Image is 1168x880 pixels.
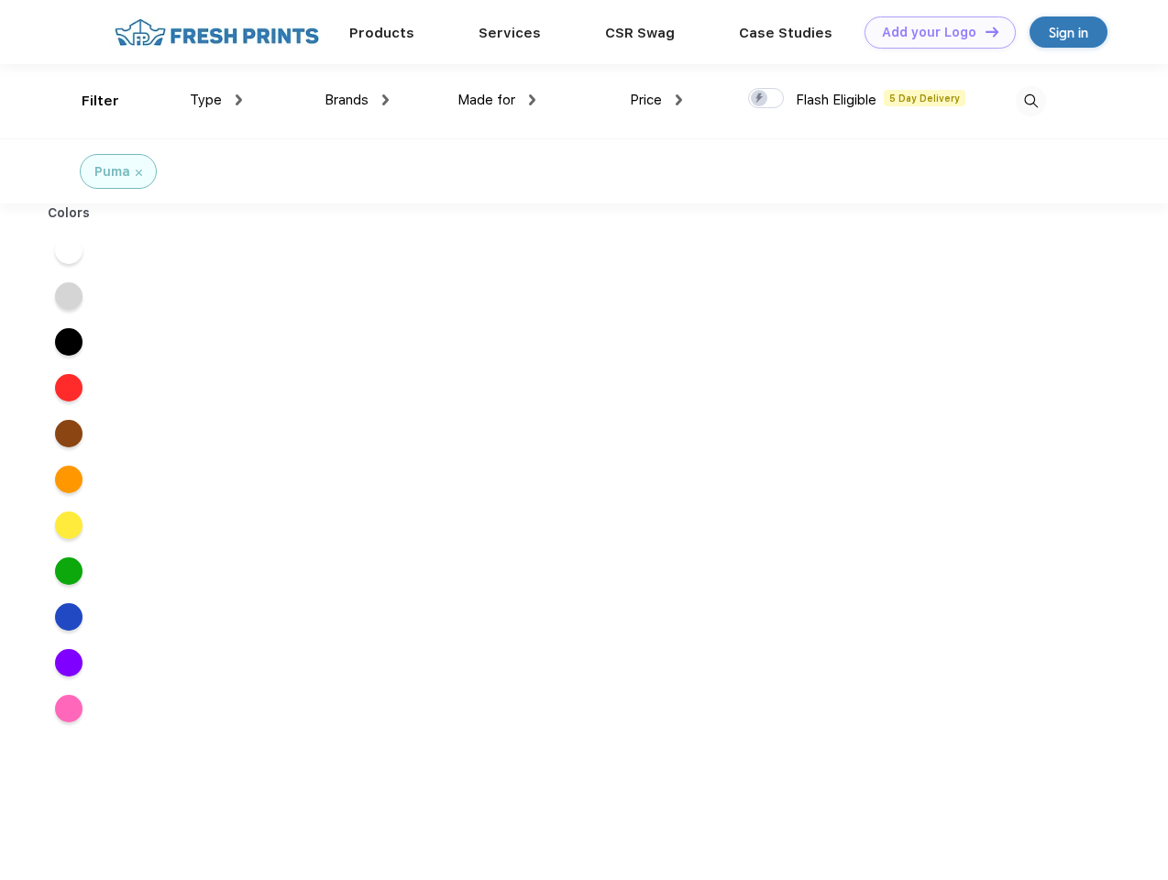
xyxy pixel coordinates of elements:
[1049,22,1088,43] div: Sign in
[605,25,675,41] a: CSR Swag
[676,94,682,105] img: dropdown.png
[529,94,535,105] img: dropdown.png
[94,162,130,181] div: Puma
[479,25,541,41] a: Services
[109,16,325,49] img: fo%20logo%202.webp
[349,25,414,41] a: Products
[457,92,515,108] span: Made for
[986,27,998,37] img: DT
[884,90,965,106] span: 5 Day Delivery
[382,94,389,105] img: dropdown.png
[190,92,222,108] span: Type
[1016,86,1046,116] img: desktop_search.svg
[796,92,876,108] span: Flash Eligible
[236,94,242,105] img: dropdown.png
[82,91,119,112] div: Filter
[1030,16,1107,48] a: Sign in
[882,25,976,40] div: Add your Logo
[325,92,369,108] span: Brands
[630,92,662,108] span: Price
[34,203,105,223] div: Colors
[136,170,142,176] img: filter_cancel.svg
